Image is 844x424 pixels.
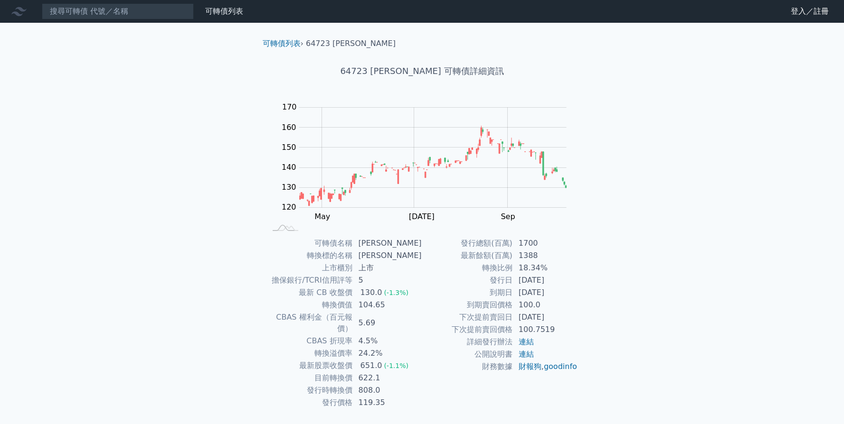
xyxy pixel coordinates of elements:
[266,335,353,347] td: CBAS 折現率
[359,287,384,298] div: 130.0
[422,262,513,274] td: 轉換比例
[422,348,513,360] td: 公開說明書
[266,311,353,335] td: CBAS 權利金（百元報價）
[513,237,578,249] td: 1700
[282,203,296,212] tspan: 120
[422,299,513,311] td: 到期賣回價格
[353,299,422,311] td: 104.65
[501,212,515,221] tspan: Sep
[513,262,578,274] td: 18.34%
[513,286,578,299] td: [DATE]
[42,3,194,19] input: 搜尋可轉債 代號／名稱
[205,7,243,16] a: 可轉債列表
[306,38,396,49] li: 64723 [PERSON_NAME]
[353,249,422,262] td: [PERSON_NAME]
[266,347,353,359] td: 轉換溢價率
[263,39,301,48] a: 可轉債列表
[513,311,578,323] td: [DATE]
[266,249,353,262] td: 轉換標的名稱
[422,274,513,286] td: 發行日
[353,311,422,335] td: 5.69
[282,183,296,192] tspan: 130
[513,360,578,373] td: ,
[266,372,353,384] td: 目前轉換價
[266,396,353,409] td: 發行價格
[353,396,422,409] td: 119.35
[422,323,513,336] td: 下次提前賣回價格
[519,362,541,371] a: 財報狗
[544,362,577,371] a: goodinfo
[513,323,578,336] td: 100.7519
[353,384,422,396] td: 808.0
[353,372,422,384] td: 622.1
[384,289,408,296] span: (-1.3%)
[409,212,435,221] tspan: [DATE]
[314,212,330,221] tspan: May
[282,163,296,172] tspan: 140
[513,274,578,286] td: [DATE]
[263,38,303,49] li: ›
[255,65,589,78] h1: 64723 [PERSON_NAME] 可轉債詳細資訊
[282,123,296,132] tspan: 160
[353,347,422,359] td: 24.2%
[353,335,422,347] td: 4.5%
[384,362,408,369] span: (-1.1%)
[266,384,353,396] td: 發行時轉換價
[422,249,513,262] td: 最新餘額(百萬)
[282,143,296,152] tspan: 150
[266,286,353,299] td: 最新 CB 收盤價
[266,274,353,286] td: 擔保銀行/TCRI信用評等
[266,262,353,274] td: 上市櫃別
[519,350,534,359] a: 連結
[277,102,581,221] g: Chart
[513,299,578,311] td: 100.0
[422,360,513,373] td: 財務數據
[353,274,422,286] td: 5
[422,237,513,249] td: 發行總額(百萬)
[519,337,534,346] a: 連結
[422,286,513,299] td: 到期日
[783,4,836,19] a: 登入／註冊
[266,299,353,311] td: 轉換價值
[359,360,384,371] div: 651.0
[266,237,353,249] td: 可轉債名稱
[513,249,578,262] td: 1388
[282,102,297,111] tspan: 170
[422,336,513,348] td: 詳細發行辦法
[422,311,513,323] td: 下次提前賣回日
[353,262,422,274] td: 上市
[353,237,422,249] td: [PERSON_NAME]
[266,359,353,372] td: 最新股票收盤價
